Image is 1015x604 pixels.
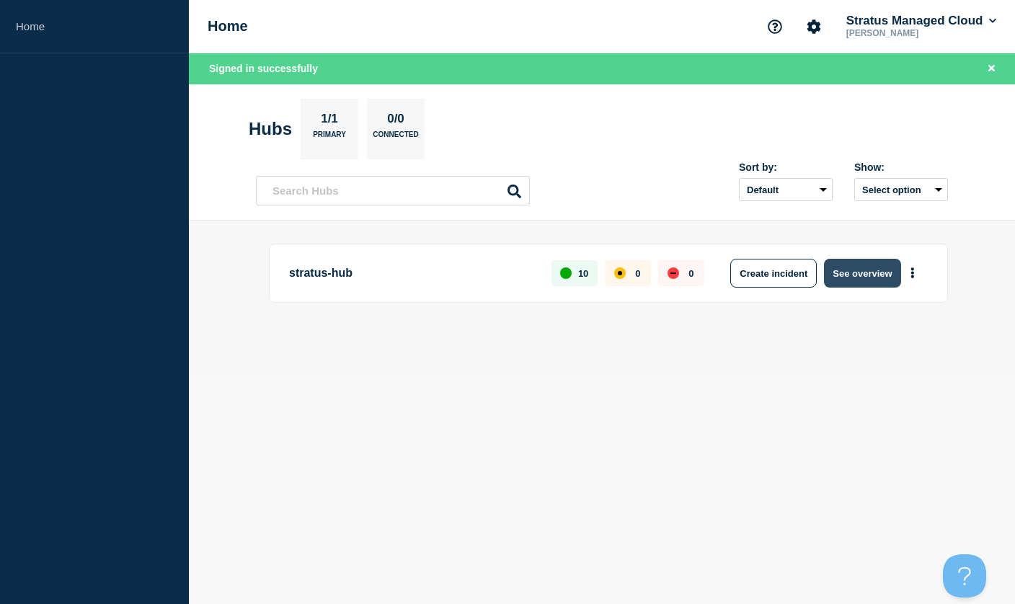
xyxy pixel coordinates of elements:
[799,12,829,42] button: Account settings
[382,112,410,130] p: 0/0
[730,259,817,288] button: Create incident
[688,268,693,279] p: 0
[760,12,790,42] button: Support
[943,554,986,598] iframe: Help Scout Beacon - Open
[373,130,418,146] p: Connected
[739,178,833,201] select: Sort by
[983,61,1001,77] button: Close banner
[249,119,292,139] h2: Hubs
[560,267,572,279] div: up
[313,130,346,146] p: Primary
[854,178,948,201] button: Select option
[824,259,900,288] button: See overview
[256,176,530,205] input: Search Hubs
[209,63,318,74] span: Signed in successfully
[635,268,640,279] p: 0
[854,161,948,173] div: Show:
[614,267,626,279] div: affected
[903,260,922,287] button: More actions
[208,18,248,35] h1: Home
[843,14,999,28] button: Stratus Managed Cloud
[289,259,535,288] p: stratus-hub
[739,161,833,173] div: Sort by:
[316,112,344,130] p: 1/1
[578,268,588,279] p: 10
[668,267,679,279] div: down
[843,28,993,38] p: [PERSON_NAME]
